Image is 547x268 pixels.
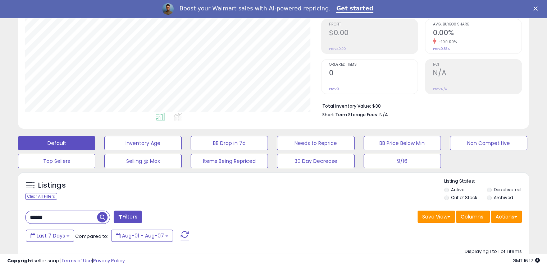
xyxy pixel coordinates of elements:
button: Selling @ Max [104,154,182,168]
button: Default [18,136,95,150]
button: Inventory Age [104,136,182,150]
span: Columns [461,213,483,220]
span: 2025-08-15 16:17 GMT [512,257,540,264]
small: Prev: N/A [433,87,447,91]
label: Deactivated [493,187,520,193]
p: Listing States: [444,178,529,185]
label: Out of Stock [451,194,477,201]
b: Total Inventory Value: [322,103,371,109]
button: Columns [456,211,490,223]
button: 9/16 [364,154,441,168]
div: seller snap | | [7,258,125,264]
h2: 0 [329,69,418,79]
small: -100.00% [436,39,457,44]
button: Items Being Repriced [191,154,268,168]
h2: $0.00 [329,29,418,38]
button: Filters [114,211,142,223]
h5: Listings [38,180,66,191]
label: Active [451,187,464,193]
b: Short Term Storage Fees: [322,112,378,118]
h2: N/A [433,69,521,79]
span: N/A [379,111,388,118]
button: Actions [491,211,522,223]
button: Needs to Reprice [277,136,354,150]
button: Last 7 Days [26,230,74,242]
button: Aug-01 - Aug-07 [111,230,173,242]
a: Privacy Policy [93,257,125,264]
button: Save View [418,211,455,223]
button: BB Drop in 7d [191,136,268,150]
small: Prev: $0.00 [329,47,346,51]
div: Boost your Walmart sales with AI-powered repricing. [179,5,331,12]
span: Last 7 Days [37,232,65,239]
button: Top Sellers [18,154,95,168]
strong: Copyright [7,257,33,264]
small: Prev: 0 [329,87,339,91]
span: Ordered Items [329,63,418,67]
span: Avg. Buybox Share [433,23,521,27]
button: Non Competitive [450,136,527,150]
small: Prev: 0.83% [433,47,450,51]
div: Displaying 1 to 1 of 1 items [465,248,522,255]
button: BB Price Below Min [364,136,441,150]
label: Archived [493,194,513,201]
span: Profit [329,23,418,27]
div: Clear All Filters [25,193,57,200]
h2: 0.00% [433,29,521,38]
a: Get started [336,5,373,13]
div: Close [533,6,541,11]
span: Compared to: [75,233,108,240]
span: ROI [433,63,521,67]
button: 30 Day Decrease [277,154,354,168]
li: $38 [322,101,516,110]
a: Terms of Use [61,257,92,264]
span: Aug-01 - Aug-07 [122,232,164,239]
img: Profile image for Adrian [162,3,174,15]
